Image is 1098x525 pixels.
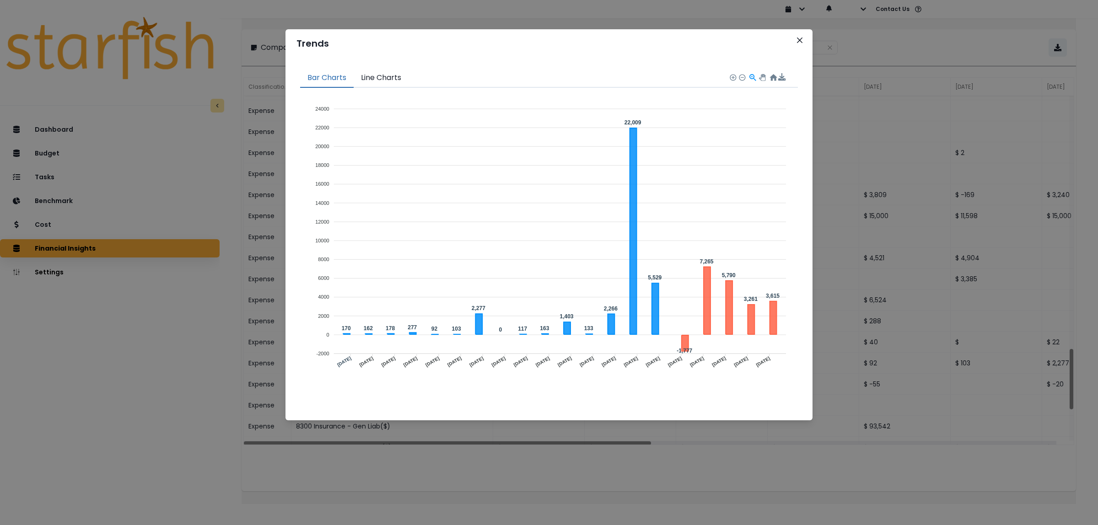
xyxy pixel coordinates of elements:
[381,356,396,368] tspan: [DATE]
[645,356,661,368] tspan: [DATE]
[778,73,786,81] img: download-solid.76f27b67513bc6e4b1a02da61d3a2511.svg
[623,356,639,368] tspan: [DATE]
[315,238,329,243] tspan: 10000
[447,355,462,367] tspan: [DATE]
[327,332,329,337] tspan: 0
[738,74,745,80] div: Zoom Out
[759,74,764,80] div: Panning
[315,125,329,130] tspan: 22000
[285,29,813,58] header: Trends
[689,356,705,368] tspan: [DATE]
[315,106,329,112] tspan: 24000
[748,73,756,81] div: Selection Zoom
[336,355,352,367] tspan: [DATE]
[778,73,786,81] div: Menu
[601,355,616,367] tspan: [DATE]
[792,33,807,48] button: Close
[425,356,440,368] tspan: [DATE]
[769,73,777,81] div: Reset Zoom
[513,355,528,367] tspan: [DATE]
[667,356,683,368] tspan: [DATE]
[358,356,374,368] tspan: [DATE]
[315,219,329,225] tspan: 12000
[318,313,329,319] tspan: 2000
[315,162,329,168] tspan: 18000
[318,275,329,281] tspan: 6000
[733,356,749,368] tspan: [DATE]
[318,294,329,300] tspan: 4000
[729,74,736,80] div: Zoom In
[354,69,409,88] button: Line Charts
[315,181,329,187] tspan: 16000
[557,355,572,367] tspan: [DATE]
[535,356,550,368] tspan: [DATE]
[315,200,329,206] tspan: 14000
[403,356,418,368] tspan: [DATE]
[318,257,329,262] tspan: 8000
[755,356,771,368] tspan: [DATE]
[468,356,484,368] tspan: [DATE]
[317,351,329,356] tspan: -2000
[315,144,329,149] tspan: 20000
[711,355,727,367] tspan: [DATE]
[300,69,354,88] button: Bar Charts
[491,356,506,368] tspan: [DATE]
[579,355,594,367] tspan: [DATE]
